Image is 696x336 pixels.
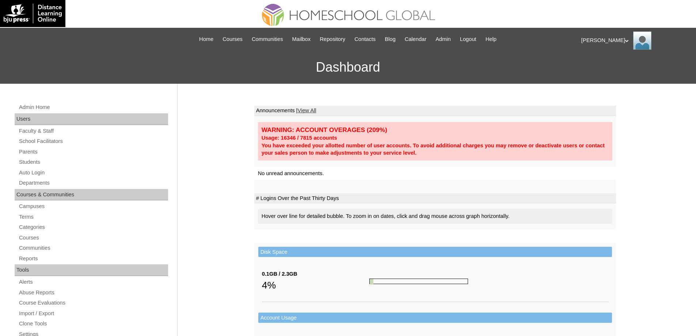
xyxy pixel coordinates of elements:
[18,254,168,263] a: Reports
[18,158,168,167] a: Students
[262,270,369,278] div: 0.1GB / 2.3GB
[401,35,430,44] a: Calendar
[18,223,168,232] a: Categories
[381,35,399,44] a: Blog
[4,4,62,23] img: logo-white.png
[18,309,168,318] a: Import / Export
[254,106,616,116] td: Announcements |
[15,113,168,125] div: Users
[486,35,497,44] span: Help
[351,35,379,44] a: Contacts
[292,35,311,44] span: Mailbox
[4,51,692,84] h3: Dashboard
[18,178,168,188] a: Departments
[199,35,213,44] span: Home
[18,212,168,222] a: Terms
[258,313,612,323] td: Account Usage
[219,35,246,44] a: Courses
[18,319,168,328] a: Clone Tools
[195,35,217,44] a: Home
[18,288,168,297] a: Abuse Reports
[18,298,168,307] a: Course Evaluations
[18,103,168,112] a: Admin Home
[482,35,500,44] a: Help
[385,35,395,44] span: Blog
[436,35,451,44] span: Admin
[258,209,612,224] div: Hover over line for detailed bubble. To zoom in on dates, click and drag mouse across graph horiz...
[18,147,168,156] a: Parents
[262,135,337,141] strong: Usage: 16346 / 7815 accounts
[581,31,689,50] div: [PERSON_NAME]
[18,243,168,253] a: Communities
[320,35,345,44] span: Repository
[18,202,168,211] a: Campuses
[15,189,168,201] div: Courses & Communities
[354,35,376,44] span: Contacts
[18,233,168,242] a: Courses
[254,167,616,180] td: No unread announcements.
[18,168,168,177] a: Auto Login
[262,142,609,157] div: You have exceeded your allotted number of user accounts. To avoid additional charges you may remo...
[456,35,480,44] a: Logout
[262,126,609,134] div: WARNING: ACCOUNT OVERAGES (209%)
[432,35,455,44] a: Admin
[297,107,316,113] a: View All
[18,278,168,287] a: Alerts
[633,31,651,50] img: Ariane Ebuen
[223,35,243,44] span: Courses
[258,247,612,257] td: Disk Space
[18,137,168,146] a: School Facilitators
[289,35,315,44] a: Mailbox
[252,35,283,44] span: Communities
[262,278,369,292] div: 4%
[254,193,616,204] td: # Logins Over the Past Thirty Days
[316,35,349,44] a: Repository
[18,127,168,136] a: Faculty & Staff
[405,35,426,44] span: Calendar
[248,35,287,44] a: Communities
[460,35,476,44] span: Logout
[15,264,168,276] div: Tools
